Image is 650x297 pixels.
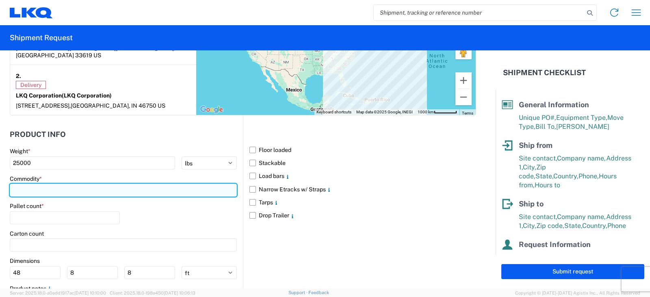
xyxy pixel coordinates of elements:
[10,175,42,182] label: Commodity
[16,102,71,109] span: [STREET_ADDRESS],
[10,285,53,292] label: Product notes
[10,290,106,295] span: Server: 2025.18.0-a0edd1917ac
[249,196,476,209] label: Tarps
[503,68,586,78] h2: Shipment Checklist
[582,222,607,230] span: Country,
[519,199,544,208] span: Ship to
[415,109,459,115] button: Map Scale: 1000 km per 53 pixels
[198,104,225,115] img: Google
[556,123,609,130] span: [PERSON_NAME]
[519,100,589,109] span: General Information
[316,109,351,115] button: Keyboard shortcuts
[455,72,472,89] button: Zoom in
[515,289,640,297] span: Copyright © [DATE]-[DATE] Agistix Inc., All Rights Reserved
[523,222,536,230] span: City,
[249,183,476,196] label: Narrow Etracks w/ Straps
[249,169,476,182] label: Load bars
[10,257,40,264] label: Dimensions
[538,254,557,261] span: Email,
[418,110,434,114] span: 1000 km
[10,33,73,43] h2: Shipment Request
[16,71,21,81] strong: 2.
[67,266,118,279] input: W
[557,254,577,261] span: Phone,
[124,266,175,279] input: H
[374,5,584,20] input: Shipment, tracking or reference number
[455,89,472,105] button: Zoom out
[10,230,44,237] label: Carton count
[535,172,553,180] span: State,
[249,143,476,156] label: Floor loaded
[10,147,30,155] label: Weight
[198,104,225,115] a: Open this area in Google Maps (opens a new window)
[536,222,564,230] span: Zip code,
[71,102,165,109] span: [GEOGRAPHIC_DATA], IN 46750 US
[455,43,472,59] button: Drag Pegman onto the map to open Street View
[249,209,476,222] label: Drop Trailer
[519,141,552,150] span: Ship from
[62,92,112,99] span: (LKQ Corporation)
[519,213,557,221] span: Site contact,
[110,290,195,295] span: Client: 2025.18.0-198a450
[556,114,607,121] span: Equipment Type,
[16,45,175,59] span: [GEOGRAPHIC_DATA], [GEOGRAPHIC_DATA] 33619 US
[356,110,413,114] span: Map data ©2025 Google, INEGI
[501,264,644,279] button: Submit request
[519,254,538,261] span: Name,
[519,114,556,121] span: Unique PO#,
[557,154,606,162] span: Company name,
[462,111,473,115] a: Terms
[308,290,329,295] a: Feedback
[553,172,578,180] span: Country,
[519,240,591,249] span: Request Information
[564,222,582,230] span: State,
[607,222,626,230] span: Phone
[16,81,46,89] span: Delivery
[249,156,476,169] label: Stackable
[535,123,556,130] span: Bill To,
[164,290,195,295] span: [DATE] 10:06:13
[16,92,112,99] strong: LKQ Corporation
[10,202,44,210] label: Pallet count
[557,213,606,221] span: Company name,
[578,172,599,180] span: Phone,
[523,163,536,171] span: City,
[519,154,557,162] span: Site contact,
[74,290,106,295] span: [DATE] 10:10:00
[10,266,61,279] input: L
[10,130,66,139] h2: Product Info
[288,290,309,295] a: Support
[535,181,560,189] span: Hours to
